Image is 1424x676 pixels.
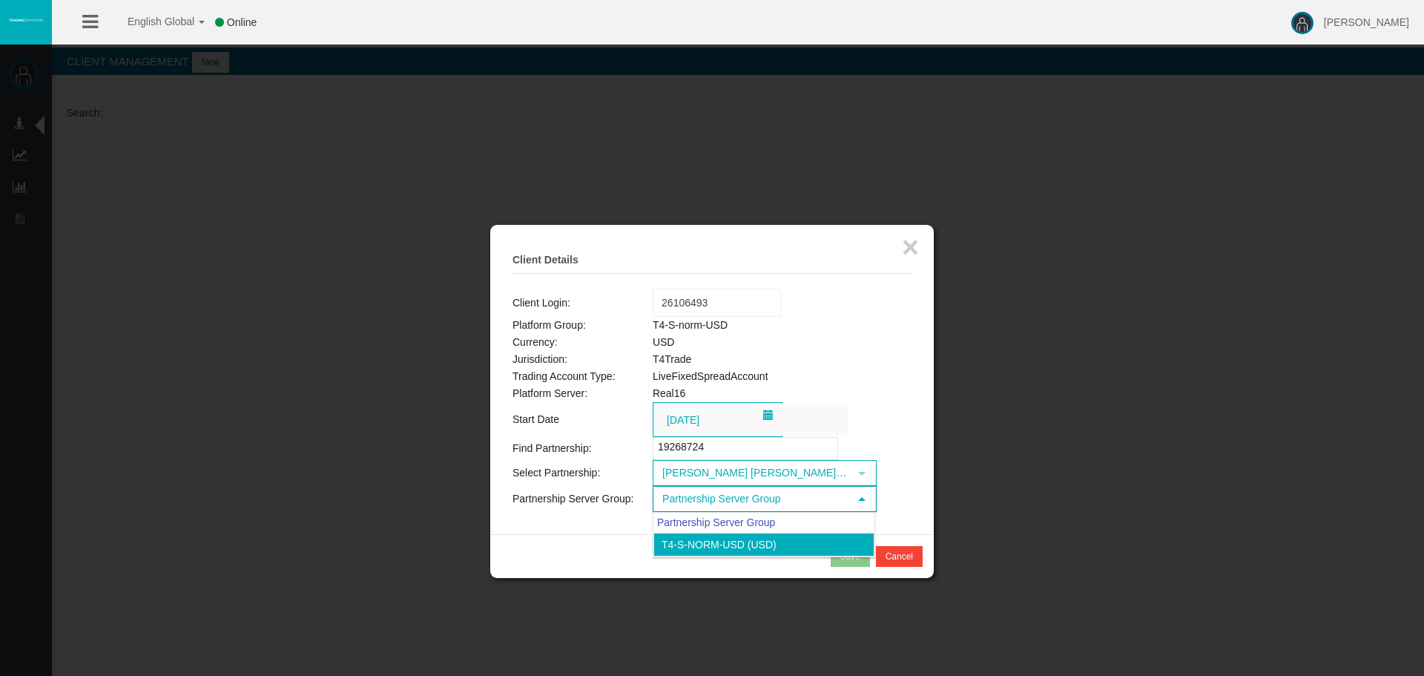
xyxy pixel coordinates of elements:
[654,462,848,485] span: [PERSON_NAME] [PERSON_NAME] [PERSON_NAME] (IB) - T4Trade
[512,467,600,479] span: Select Partnership:
[653,353,691,365] span: T4Trade
[108,16,194,27] span: English Global
[653,319,728,331] span: T4-S-norm-USD
[512,334,653,351] td: Currency:
[227,16,257,28] span: Online
[512,442,592,454] span: Find Partnership:
[653,387,685,399] span: Real16
[512,289,653,317] td: Client Login:
[856,493,868,505] span: select
[512,351,653,368] td: Jurisdiction:
[512,385,653,402] td: Platform Server:
[512,254,578,266] b: Client Details
[653,370,768,382] span: LiveFixedSpreadAccount
[902,232,919,262] button: ×
[653,513,874,533] div: Partnership Server Group
[512,317,653,334] td: Platform Group:
[1291,12,1313,34] img: user-image
[653,533,874,557] li: T4-S-norm-USD (USD)
[856,467,868,479] span: select
[1324,16,1409,28] span: [PERSON_NAME]
[876,546,923,567] button: Cancel
[512,493,633,505] span: Partnership Server Group:
[653,336,675,348] span: USD
[512,402,653,437] td: Start Date
[654,488,848,511] span: Partnership Server Group
[512,368,653,385] td: Trading Account Type:
[7,17,44,23] img: logo.svg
